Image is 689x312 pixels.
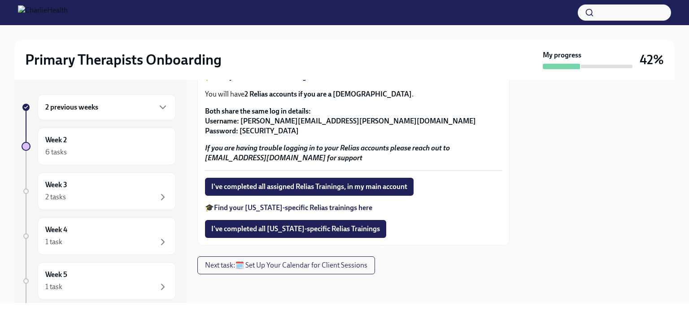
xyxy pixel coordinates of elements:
[45,282,62,292] div: 1 task
[45,102,98,112] h6: 2 previous weeks
[22,127,176,165] a: Week 26 tasks
[244,90,412,98] strong: 2 Relias accounts if you are a [DEMOGRAPHIC_DATA]
[211,182,407,191] span: I've completed all assigned Relias Trainings, in my main account
[197,256,375,274] button: Next task:🗓️ Set Up Your Calendar for Client Sessions
[205,261,367,270] span: Next task : 🗓️ Set Up Your Calendar for Client Sessions
[45,180,67,190] h6: Week 3
[205,107,476,135] strong: Both share the same log in details: Username: [PERSON_NAME][EMAIL_ADDRESS][PERSON_NAME][DOMAIN_NA...
[38,94,176,120] div: 2 previous weeks
[205,89,502,99] p: You will have .
[640,52,664,68] h3: 42%
[205,178,414,196] button: I've completed all assigned Relias Trainings, in my main account
[205,203,502,213] p: 🎓
[18,5,68,20] img: CharlieHealth
[22,262,176,300] a: Week 51 task
[45,237,62,247] div: 1 task
[22,172,176,210] a: Week 32 tasks
[205,220,386,238] button: I've completed all [US_STATE]-specific Relias Trainings
[45,270,67,280] h6: Week 5
[25,51,222,69] h2: Primary Therapists Onboarding
[211,224,380,233] span: I've completed all [US_STATE]-specific Relias Trainings
[543,50,581,60] strong: My progress
[45,225,67,235] h6: Week 4
[45,192,66,202] div: 2 tasks
[214,203,372,212] a: Find your [US_STATE]-specific Relias trainings here
[22,217,176,255] a: Week 41 task
[45,135,67,145] h6: Week 2
[205,144,450,162] strong: If you are having trouble logging in to your Relias accounts please reach out to [EMAIL_ADDRESS][...
[45,147,67,157] div: 6 tasks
